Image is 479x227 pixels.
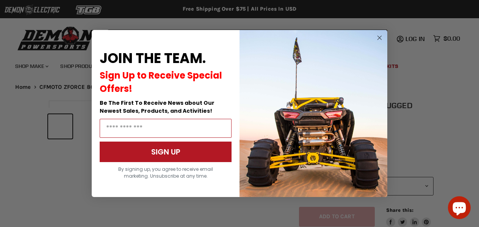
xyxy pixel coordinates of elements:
[118,166,213,179] span: By signing up, you agree to receive email marketing. Unsubscribe at any time.
[100,142,232,162] button: SIGN UP
[239,30,387,197] img: a9095488-b6e7-41ba-879d-588abfab540b.jpeg
[100,49,206,68] span: JOIN THE TEAM.
[100,69,222,95] span: Sign Up to Receive Special Offers!
[100,119,232,138] input: Email Address
[446,196,473,221] inbox-online-store-chat: Shopify online store chat
[375,33,384,43] button: Close dialog
[100,99,214,115] span: Be The First To Receive News about Our Newest Sales, Products, and Activities!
